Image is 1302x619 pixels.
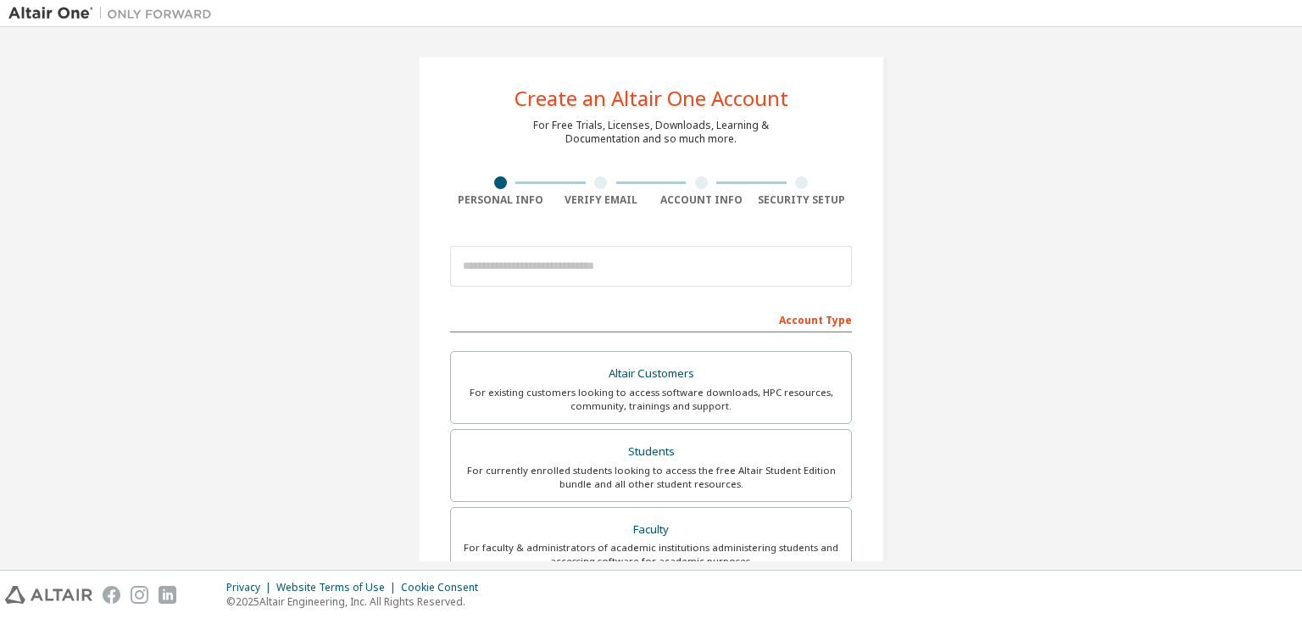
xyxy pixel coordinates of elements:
div: For faculty & administrators of academic institutions administering students and accessing softwa... [461,541,841,568]
div: Students [461,440,841,464]
div: Personal Info [450,193,551,207]
div: Account Type [450,305,852,332]
img: Altair One [8,5,220,22]
div: Website Terms of Use [276,581,401,594]
div: Verify Email [551,193,652,207]
img: linkedin.svg [159,586,176,604]
img: instagram.svg [131,586,148,604]
div: For Free Trials, Licenses, Downloads, Learning & Documentation and so much more. [533,119,769,146]
div: Account Info [651,193,752,207]
div: Privacy [226,581,276,594]
p: © 2025 Altair Engineering, Inc. All Rights Reserved. [226,594,488,609]
div: Cookie Consent [401,581,488,594]
img: facebook.svg [103,586,120,604]
img: altair_logo.svg [5,586,92,604]
div: Create an Altair One Account [515,88,788,109]
div: For currently enrolled students looking to access the free Altair Student Edition bundle and all ... [461,464,841,491]
div: Security Setup [752,193,853,207]
div: For existing customers looking to access software downloads, HPC resources, community, trainings ... [461,386,841,413]
div: Faculty [461,518,841,542]
div: Altair Customers [461,362,841,386]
